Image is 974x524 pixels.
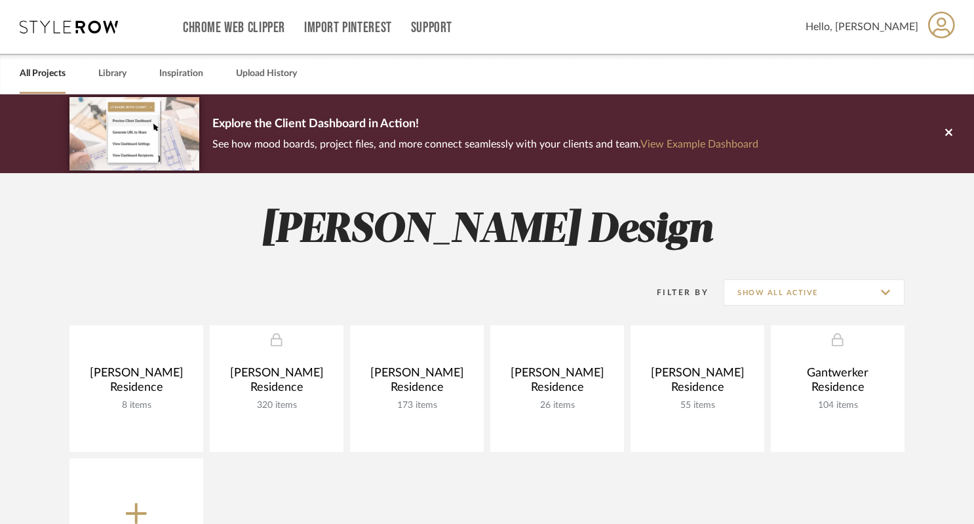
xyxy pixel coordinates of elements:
[411,22,452,33] a: Support
[640,139,758,150] a: View Example Dashboard
[80,400,193,411] div: 8 items
[641,366,754,400] div: [PERSON_NAME] Residence
[98,65,127,83] a: Library
[360,400,473,411] div: 173 items
[641,400,754,411] div: 55 items
[360,366,473,400] div: [PERSON_NAME] Residence
[501,366,614,400] div: [PERSON_NAME] Residence
[501,400,614,411] div: 26 items
[212,135,758,153] p: See how mood boards, project files, and more connect seamlessly with your clients and team.
[781,366,894,400] div: Gantwerker Residence
[15,206,959,255] h2: [PERSON_NAME] Design
[220,400,333,411] div: 320 items
[20,65,66,83] a: All Projects
[806,19,918,35] span: Hello, [PERSON_NAME]
[183,22,285,33] a: Chrome Web Clipper
[304,22,392,33] a: Import Pinterest
[69,97,199,170] img: d5d033c5-7b12-40c2-a960-1ecee1989c38.png
[781,400,894,411] div: 104 items
[236,65,297,83] a: Upload History
[220,366,333,400] div: [PERSON_NAME] Residence
[212,114,758,135] p: Explore the Client Dashboard in Action!
[80,366,193,400] div: [PERSON_NAME] Residence
[159,65,203,83] a: Inspiration
[640,286,709,299] div: Filter By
